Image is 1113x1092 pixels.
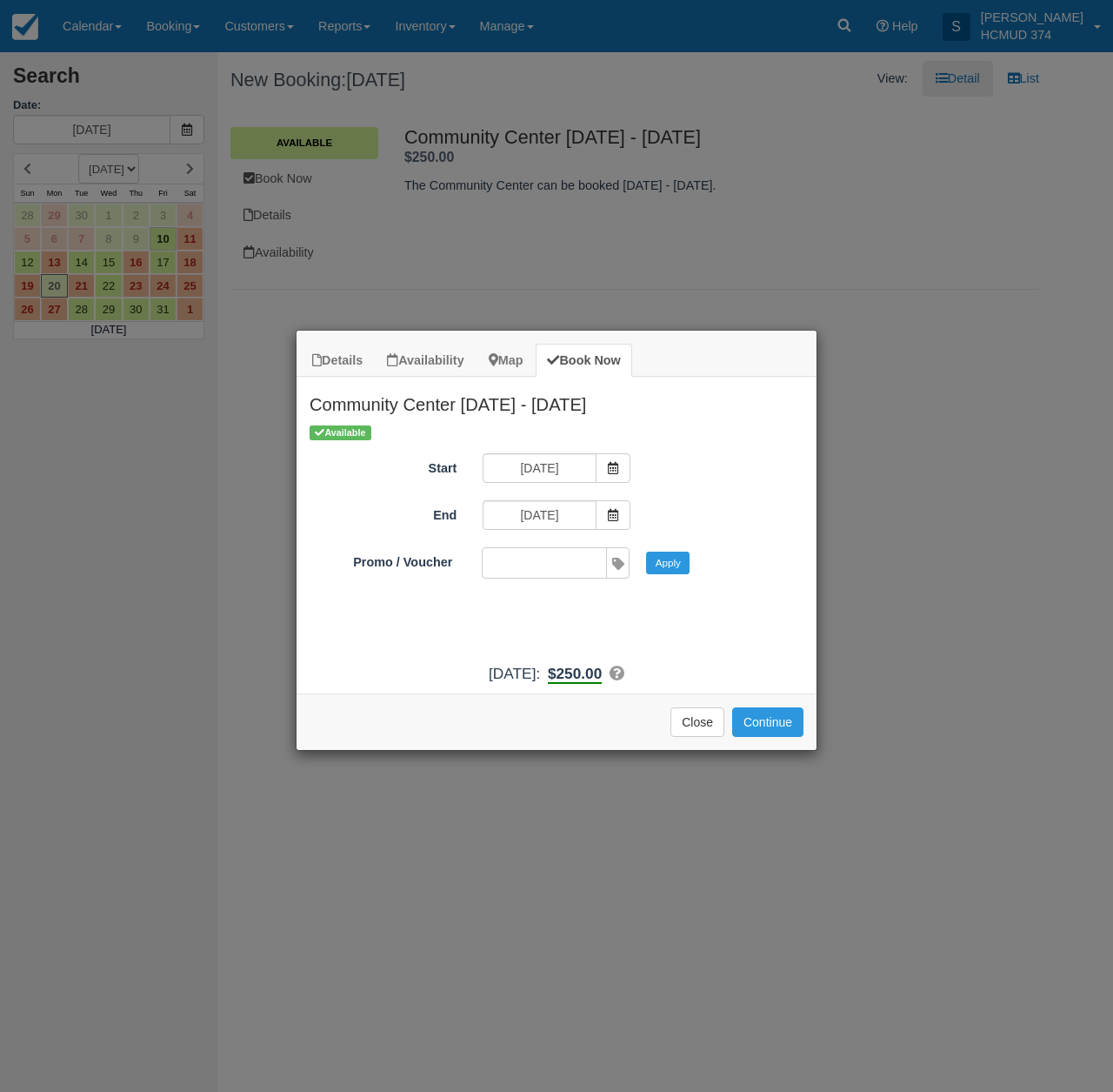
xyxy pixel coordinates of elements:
[297,453,470,478] label: Start
[310,425,371,440] span: Available
[489,665,536,682] span: [DATE]
[732,707,803,737] button: Add to Booking
[297,547,465,572] label: Promo / Voucher
[297,663,816,685] div: :
[536,344,631,378] a: Book Now
[477,344,535,378] a: Map
[301,344,374,378] a: Details
[646,552,690,574] button: Apply
[670,707,724,737] button: Close
[297,377,816,422] h2: Community Center [DATE] - [DATE]
[548,665,602,684] b: $250.00
[297,500,470,525] label: End
[297,377,816,684] div: Item Modal
[376,344,475,378] a: Availability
